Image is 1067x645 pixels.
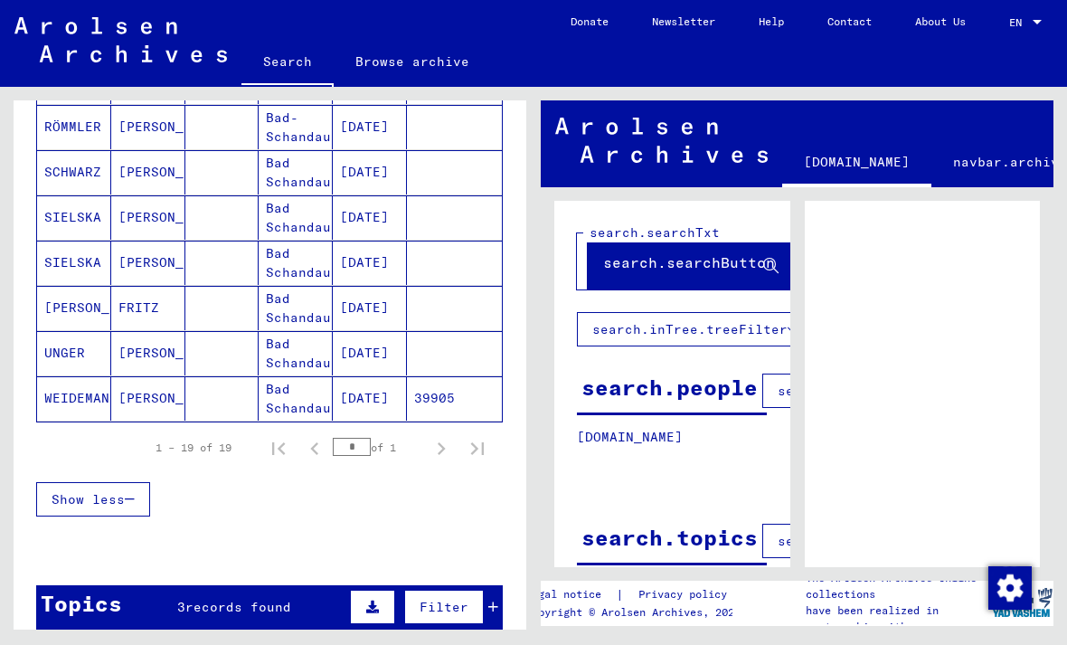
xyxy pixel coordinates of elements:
[297,430,333,466] button: Previous page
[333,439,423,456] div: of 1
[111,195,185,240] mat-cell: [PERSON_NAME]
[806,570,989,602] p: The Arolsen Archives online collections
[14,17,227,62] img: Arolsen_neg.svg
[806,602,989,635] p: have been realized in partnership with
[259,150,333,194] mat-cell: Bad Schandau
[420,599,468,615] span: Filter
[988,566,1032,610] img: Change consent
[590,224,720,241] mat-label: search.searchTxt
[52,491,125,507] span: Show less
[259,105,333,149] mat-cell: Bad-Schandau
[259,195,333,240] mat-cell: Bad Schandau
[41,587,122,620] div: Topics
[259,376,333,421] mat-cell: Bad Schandau
[334,40,491,83] a: Browse archive
[185,599,291,615] span: records found
[156,440,231,456] div: 1 – 19 of 19
[782,140,931,187] a: [DOMAIN_NAME]
[111,241,185,285] mat-cell: [PERSON_NAME]
[404,590,484,624] button: Filter
[333,195,407,240] mat-cell: [DATE]
[603,253,775,271] span: search.searchButton
[581,371,758,403] div: search.people
[259,331,333,375] mat-cell: Bad Schandau
[333,241,407,285] mat-cell: [DATE]
[37,150,111,194] mat-cell: SCHWARZ
[588,233,794,289] button: search.searchButton
[333,150,407,194] mat-cell: [DATE]
[37,376,111,421] mat-cell: WEIDEMANN
[577,312,809,346] button: search.inTree.treeFilter
[577,428,767,447] p: [DOMAIN_NAME]
[333,105,407,149] mat-cell: [DATE]
[111,376,185,421] mat-cell: [PERSON_NAME]
[525,585,749,604] div: |
[37,331,111,375] mat-cell: UNGER
[37,241,111,285] mat-cell: SIELSKA
[525,604,749,621] p: Copyright © Arolsen Archives, 2021
[525,585,616,604] a: Legal notice
[36,482,150,517] button: Show less
[111,331,185,375] mat-cell: [PERSON_NAME]
[762,524,1004,558] button: search.columnFilter.filter
[111,286,185,330] mat-cell: FRITZ
[259,286,333,330] mat-cell: Bad Schandau
[241,40,334,87] a: Search
[778,383,988,399] span: search.columnFilter.filter
[259,241,333,285] mat-cell: Bad Schandau
[778,533,988,549] span: search.columnFilter.filter
[37,286,111,330] mat-cell: [PERSON_NAME]
[555,118,768,163] img: Arolsen_neg.svg
[624,585,749,604] a: Privacy policy
[581,521,758,554] div: search.topics
[1009,16,1029,29] span: EN
[407,376,502,421] mat-cell: 39905
[333,286,407,330] mat-cell: [DATE]
[762,374,1004,408] button: search.columnFilter.filter
[111,150,185,194] mat-cell: [PERSON_NAME]
[111,105,185,149] mat-cell: [PERSON_NAME]
[177,599,185,615] span: 3
[423,430,459,466] button: Next page
[333,331,407,375] mat-cell: [DATE]
[37,105,111,149] mat-cell: RÖMMLER
[459,430,496,466] button: Last page
[37,195,111,240] mat-cell: SIELSKA
[260,430,297,466] button: First page
[333,376,407,421] mat-cell: [DATE]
